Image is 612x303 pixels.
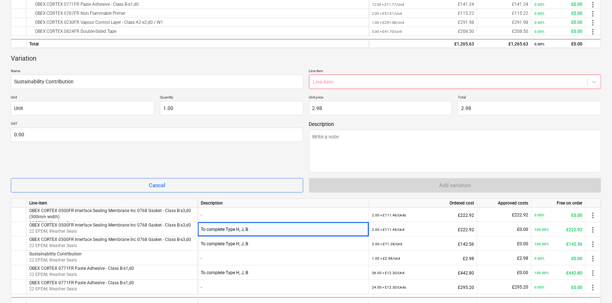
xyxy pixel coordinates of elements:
span: more_vert [589,269,597,277]
span: more_vert [589,9,597,18]
div: £0.00 [534,18,582,27]
small: 100.00% [534,228,549,232]
small: 2.00 × £71.28 / Unit [372,242,402,246]
div: £222.92 [372,208,474,223]
div: £295.20 [480,280,528,294]
div: £222.92 [534,222,582,237]
small: 2.00 × £57.61 / Unit [372,12,402,16]
div: £1,265.63 [480,40,528,49]
div: £0.00 [534,9,582,18]
p: Unit [11,95,154,101]
div: Description [198,199,369,208]
span: 22 EPDM, Weather Seals [29,286,77,291]
div: £0.00 [480,222,528,237]
span: more_vert [589,18,597,27]
span: more_vert [589,283,597,292]
div: £115.22 [372,9,474,18]
div: - [201,251,366,265]
div: OBEX CORTEX 0230FR Vapour Control Layer - Class A2-s2,d0 / W1 [29,18,366,27]
span: Sustainability Contribution [29,251,82,256]
small: 0.00% [534,30,544,34]
span: OBEX CORTEX 0771FR Paste Adhesive - Class B-s1,d0 [29,280,134,285]
div: £142.56 [534,237,582,251]
div: £0.00 [534,40,582,49]
span: OBEX CORTEX 0500FR Interface Sealing Membrane Inc 0768 Gasket - Class B-s3,d0 [29,223,191,228]
span: 22 EPDM, Weather Seals [29,272,77,277]
div: To complete Type H, J, B [201,265,366,280]
p: Name [11,69,303,75]
p: Line-item [309,69,602,75]
span: more_vert [589,0,597,9]
small: 0.00% [534,213,544,217]
div: To complete Type H, J, B [201,222,366,237]
small: 12.00 × £11.77 / Unit [372,3,404,6]
span: more_vert [589,240,597,249]
div: Line-item [26,199,198,208]
span: more_vert [589,27,597,36]
div: £208.50 [480,27,528,36]
div: £0.00 [534,280,582,295]
div: OBEX CORTEX 0787FR Non Flammable Primer [29,9,366,18]
p: Quantity [160,95,303,101]
div: £0.00 [534,251,582,266]
small: 0.00% [534,256,544,260]
div: £1,265.63 [372,40,474,49]
small: 0.00% [534,285,544,289]
button: Cancel [11,178,303,193]
span: 22 EPDM, Weather Seals [29,229,77,234]
div: £115.22 [480,9,528,18]
div: £291.98 [480,18,528,27]
small: 5.00 × £41.70 / Unit [372,30,402,34]
small: 2.00 × £111.46 / Unit [372,228,404,232]
small: 2.00 × £111.46 / Units [372,213,406,217]
div: £0.00 [534,208,582,223]
p: Total [458,95,601,101]
span: more_vert [589,211,597,220]
div: £0.00 [480,237,528,251]
small: 100.00% [534,271,549,275]
div: £222.92 [372,222,474,237]
div: £142.56 [372,237,474,251]
span: OBEX CORTEX 0500FR Interface Sealing Membrane Inc 0768 Gasket - Class B-s3,d0 (300mm width) [29,208,191,219]
div: £0.00 [534,27,582,36]
div: £291.98 [372,18,474,27]
span: more_vert [589,225,597,234]
span: 22 EPDM, Weather Seals [29,258,77,263]
div: - [201,208,366,222]
div: £0.00 [480,265,528,280]
small: 0.00% [534,42,544,46]
div: To complete Type H, J, B [201,237,366,251]
span: 22 EPDM, Weather Seals [29,243,77,248]
div: Cancel [149,181,165,190]
p: Unit price [309,95,452,101]
small: 100.00% [534,242,549,246]
div: Ordered cost [369,199,477,208]
div: £442.80 [372,265,474,280]
small: 1.00 × £2.98 / Unit [372,256,400,260]
small: 1.00 × £291.98 / Unit [372,21,404,25]
div: £208.50 [372,27,474,36]
small: 36.00 × £12.30 / Unit [372,271,404,275]
div: - [201,280,366,294]
p: VAT [11,121,303,127]
div: £295.20 [372,280,474,295]
p: Variation [11,54,36,63]
div: £442.80 [534,265,582,280]
small: 0.00% [534,12,544,16]
span: OBEX CORTEX 0771FR Paste Adhesive - Class B-s1,d0 [29,266,134,271]
small: 0.00% [534,3,544,6]
div: Free on order [531,199,586,208]
span: OBEX CORTEX 0500FR Interface Sealing Membrane Inc 0768 Gasket - Class B-s3,d0 [29,237,191,242]
small: 24.00 × £12.30 / Units [372,285,406,289]
span: 22 EPDM, Weather Seals [29,221,77,226]
span: more_vert [589,254,597,263]
div: Total [26,39,369,48]
small: 0.00% [534,21,544,25]
span: Description [309,121,602,127]
div: £2.98 [372,251,474,266]
div: OBEX CORTEX 0824FR Double-Sided Tape [29,27,366,36]
div: £222.92 [480,208,528,222]
div: £2.98 [480,251,528,265]
div: Approved costs [477,199,531,208]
